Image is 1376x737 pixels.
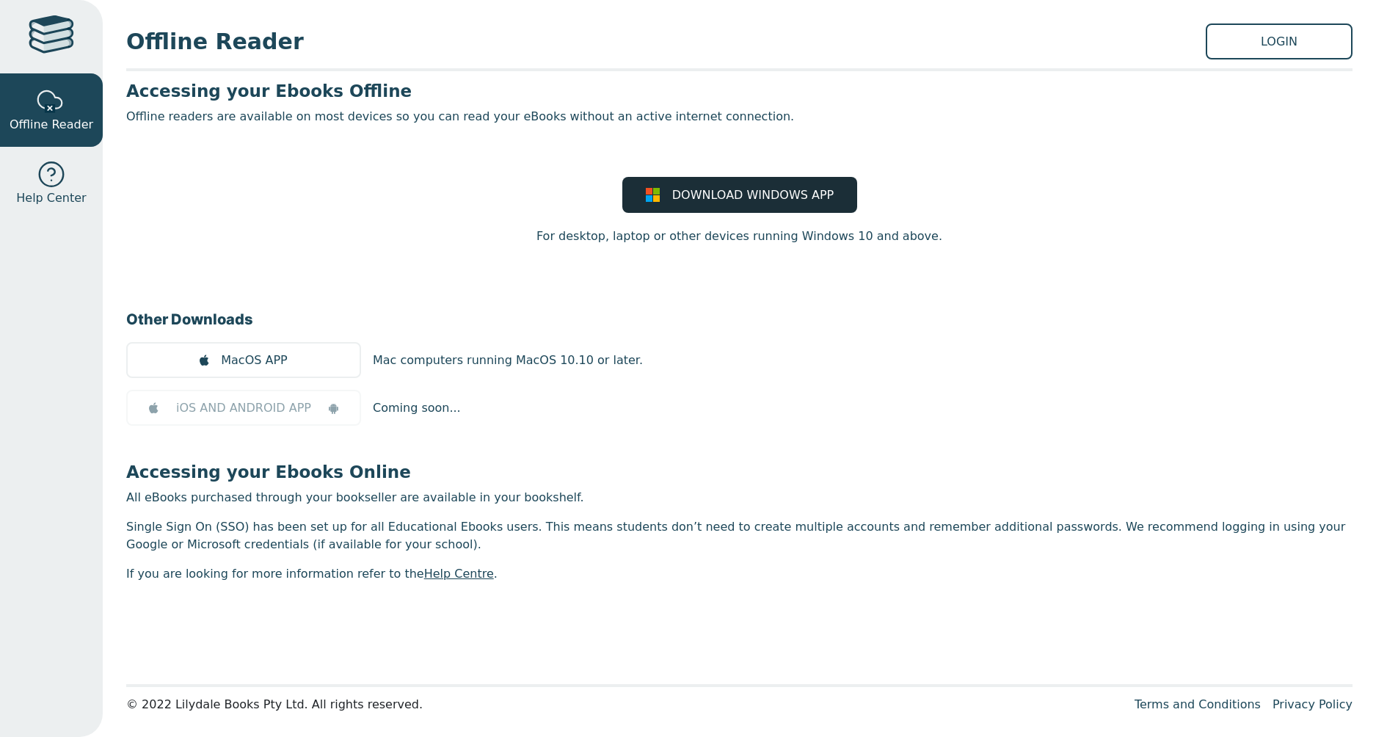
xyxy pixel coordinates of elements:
[221,352,287,369] span: MacOS APP
[373,352,643,369] p: Mac computers running MacOS 10.10 or later.
[126,80,1353,102] h3: Accessing your Ebooks Offline
[126,342,361,378] a: MacOS APP
[622,177,857,213] a: DOWNLOAD WINDOWS APP
[672,186,834,204] span: DOWNLOAD WINDOWS APP
[126,25,1206,58] span: Offline Reader
[176,399,311,417] span: iOS AND ANDROID APP
[126,308,1353,330] h3: Other Downloads
[10,116,93,134] span: Offline Reader
[126,565,1353,583] p: If you are looking for more information refer to the .
[126,461,1353,483] h3: Accessing your Ebooks Online
[424,567,494,581] a: Help Centre
[1206,23,1353,59] a: LOGIN
[1273,697,1353,711] a: Privacy Policy
[373,399,461,417] p: Coming soon...
[126,518,1353,553] p: Single Sign On (SSO) has been set up for all Educational Ebooks users. This means students don’t ...
[536,228,942,245] p: For desktop, laptop or other devices running Windows 10 and above.
[1135,697,1261,711] a: Terms and Conditions
[126,108,1353,126] p: Offline readers are available on most devices so you can read your eBooks without an active inter...
[16,189,86,207] span: Help Center
[126,489,1353,507] p: All eBooks purchased through your bookseller are available in your bookshelf.
[126,696,1123,714] div: © 2022 Lilydale Books Pty Ltd. All rights reserved.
